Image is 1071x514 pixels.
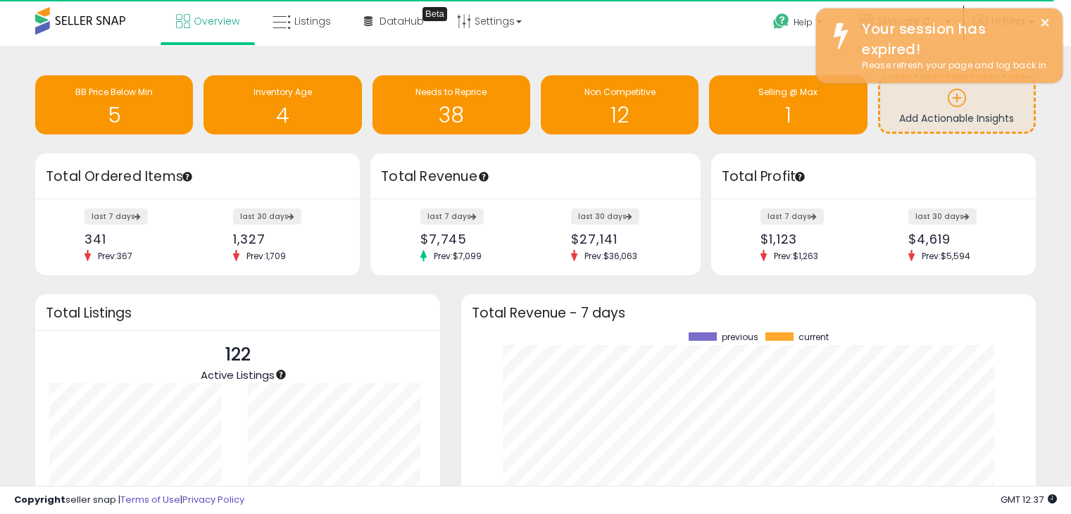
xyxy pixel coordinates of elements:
div: Please refresh your page and log back in [851,59,1052,73]
span: Prev: $36,063 [577,250,644,262]
a: BB Price Below Min 5 [35,75,193,134]
label: last 30 days [908,208,977,225]
div: Tooltip anchor [422,7,447,21]
span: Prev: 1,709 [239,250,293,262]
label: last 7 days [760,208,824,225]
div: Tooltip anchor [275,368,287,381]
label: last 7 days [84,208,148,225]
label: last 30 days [233,208,301,225]
p: 122 [201,341,275,368]
h1: 1 [716,104,860,127]
span: Active Listings [201,368,275,382]
span: previous [722,332,758,342]
span: 2025-08-14 12:37 GMT [1001,493,1057,506]
div: $1,123 [760,232,863,246]
div: Your session has expired! [851,19,1052,59]
strong: Copyright [14,493,65,506]
a: Terms of Use [120,493,180,506]
a: Needs to Reprice 38 [372,75,530,134]
label: last 7 days [420,208,484,225]
span: Overview [194,14,239,28]
span: Listings [294,14,331,28]
a: Non Competitive 12 [541,75,699,134]
span: Inventory Age [253,86,312,98]
div: seller snap | | [14,494,244,507]
h1: 38 [380,104,523,127]
span: Prev: $7,099 [427,250,489,262]
span: Selling @ Max [758,86,818,98]
span: Help [794,16,813,28]
h3: Total Ordered Items [46,167,349,187]
div: Tooltip anchor [794,170,806,183]
h1: 12 [548,104,691,127]
span: DataHub [380,14,424,28]
div: 341 [84,232,187,246]
h3: Total Listings [46,308,430,318]
span: Prev: 367 [91,250,139,262]
i: Get Help [772,13,790,30]
h3: Total Profit [722,167,1025,187]
div: $7,745 [420,232,525,246]
div: Tooltip anchor [477,170,490,183]
span: Needs to Reprice [415,86,487,98]
h3: Total Revenue - 7 days [472,308,1025,318]
span: Non Competitive [584,86,656,98]
div: Tooltip anchor [181,170,194,183]
div: $27,141 [571,232,676,246]
div: $4,619 [908,232,1010,246]
span: BB Price Below Min [75,86,153,98]
a: Inventory Age 4 [203,75,361,134]
a: Add Actionable Insights [880,77,1034,132]
span: Prev: $5,594 [915,250,977,262]
h1: 4 [211,104,354,127]
h1: 5 [42,104,186,127]
label: last 30 days [571,208,639,225]
span: current [798,332,829,342]
a: Selling @ Max 1 [709,75,867,134]
a: Help [762,2,837,46]
a: Privacy Policy [182,493,244,506]
span: Add Actionable Insights [899,111,1014,125]
div: 1,327 [233,232,335,246]
span: Prev: $1,263 [767,250,825,262]
h3: Total Revenue [381,167,690,187]
button: × [1039,14,1051,32]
